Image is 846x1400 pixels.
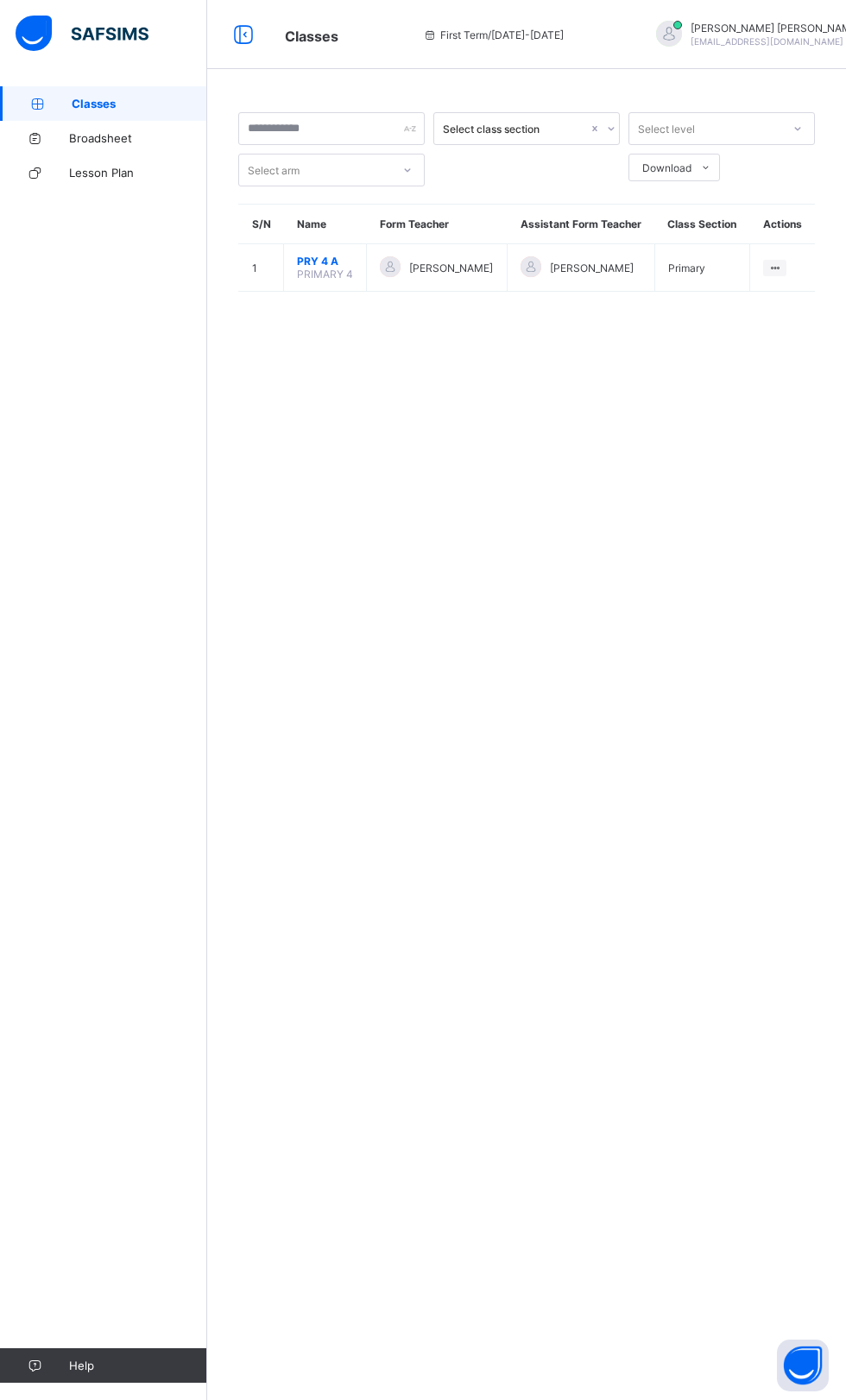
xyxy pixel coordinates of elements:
th: Class Section [654,205,749,244]
span: PRIMARY 4 [297,268,353,281]
span: Primary [668,262,705,274]
th: S/N [239,205,284,244]
button: Open asap [777,1340,829,1391]
span: session/term information [423,28,564,41]
td: 1 [239,244,284,292]
th: Name [284,205,367,244]
span: Broadsheet [69,131,207,145]
span: PRY 4 A [297,255,353,268]
span: Lesson Plan [69,166,207,180]
div: Select arm [248,154,300,186]
span: Classes [72,97,207,110]
span: [PERSON_NAME] [550,262,634,274]
div: Select level [638,112,695,145]
div: Select class section [443,123,588,136]
span: [PERSON_NAME] [409,262,493,274]
th: Actions [750,205,815,244]
th: Form Teacher [367,205,508,244]
th: Assistant Form Teacher [508,205,655,244]
span: Classes [285,28,338,45]
span: Download [642,161,691,174]
span: Help [69,1359,206,1372]
img: safsims [16,16,148,52]
span: [EMAIL_ADDRESS][DOMAIN_NAME] [691,36,843,47]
